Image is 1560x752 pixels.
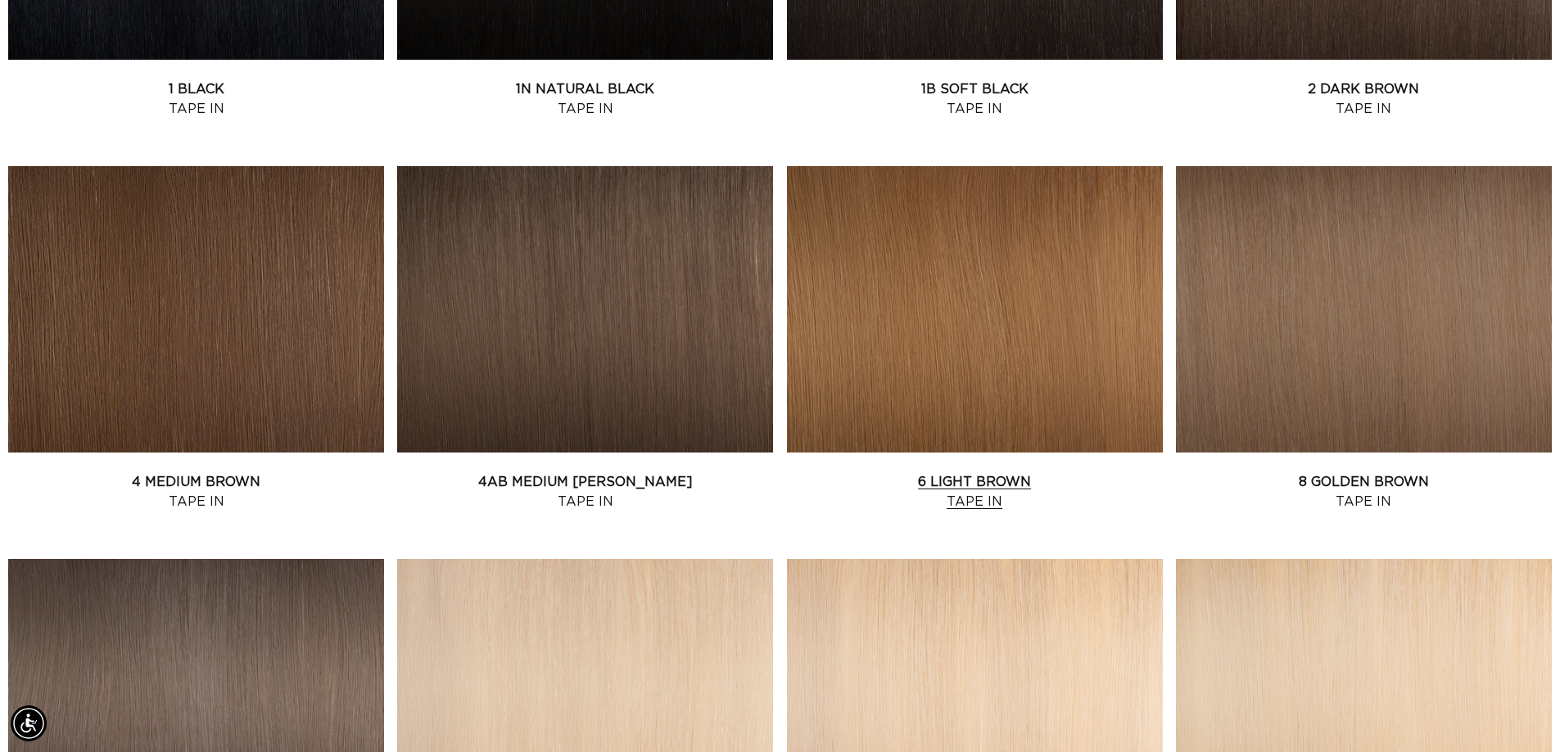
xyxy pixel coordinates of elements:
[8,79,384,119] a: 1 Black Tape In
[1176,79,1552,119] a: 2 Dark Brown Tape In
[787,472,1163,511] a: 6 Light Brown Tape In
[11,705,47,741] div: Accessibility Menu
[787,79,1163,119] a: 1B Soft Black Tape In
[8,472,384,511] a: 4 Medium Brown Tape In
[397,472,773,511] a: 4AB Medium [PERSON_NAME] Tape In
[397,79,773,119] a: 1N Natural Black Tape In
[1176,472,1552,511] a: 8 Golden Brown Tape In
